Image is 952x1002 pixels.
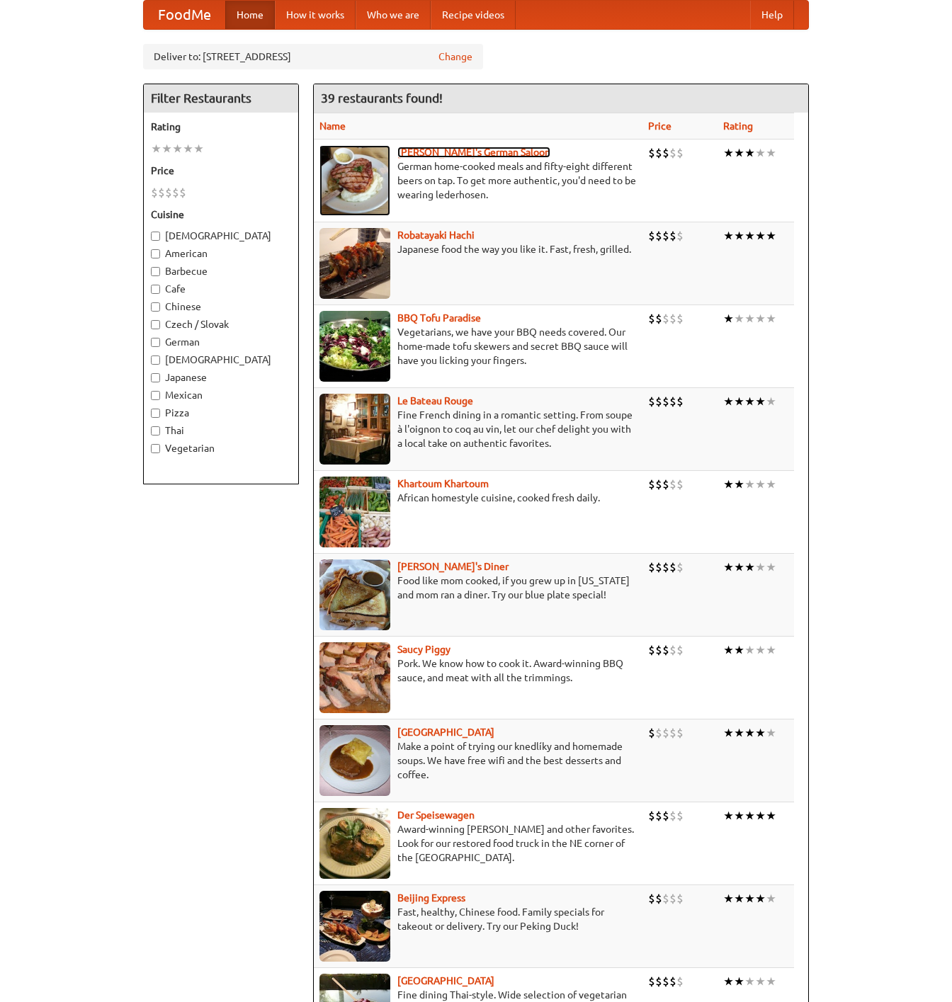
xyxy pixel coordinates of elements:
label: Barbecue [151,264,291,278]
li: ★ [755,974,766,989]
a: Der Speisewagen [397,809,475,821]
li: $ [655,559,662,575]
li: ★ [744,394,755,409]
img: esthers.jpg [319,145,390,216]
li: $ [662,642,669,658]
p: German home-cooked meals and fifty-eight different beers on tap. To get more authentic, you'd nee... [319,159,637,202]
li: $ [669,145,676,161]
label: Mexican [151,388,291,402]
li: ★ [723,394,734,409]
input: Cafe [151,285,160,294]
a: BBQ Tofu Paradise [397,312,481,324]
a: FoodMe [144,1,225,29]
li: $ [648,477,655,492]
li: ★ [723,642,734,658]
li: $ [669,311,676,326]
li: $ [655,311,662,326]
a: Name [319,120,346,132]
li: ★ [755,311,766,326]
li: $ [648,642,655,658]
li: $ [676,725,684,741]
a: Home [225,1,275,29]
li: ★ [744,228,755,244]
li: $ [662,477,669,492]
li: $ [676,477,684,492]
ng-pluralize: 39 restaurants found! [321,91,443,105]
li: ★ [755,477,766,492]
li: $ [648,311,655,326]
p: Fine French dining in a romantic setting. From soupe à l'oignon to coq au vin, let our chef delig... [319,408,637,450]
li: $ [655,642,662,658]
img: khartoum.jpg [319,477,390,547]
input: Czech / Slovak [151,320,160,329]
a: Help [750,1,794,29]
li: $ [669,808,676,824]
label: Czech / Slovak [151,317,291,331]
li: $ [158,185,165,200]
li: $ [655,228,662,244]
label: Thai [151,423,291,438]
li: $ [648,394,655,409]
li: $ [669,228,676,244]
li: $ [669,891,676,906]
li: $ [669,725,676,741]
li: $ [151,185,158,200]
li: ★ [766,891,776,906]
li: $ [179,185,186,200]
b: Robatayaki Hachi [397,229,475,241]
a: Rating [723,120,753,132]
p: Japanese food the way you like it. Fast, fresh, grilled. [319,242,637,256]
a: [PERSON_NAME]'s German Saloon [397,147,550,158]
li: ★ [734,808,744,824]
p: Make a point of trying our knedlíky and homemade soups. We have free wifi and the best desserts a... [319,739,637,782]
label: [DEMOGRAPHIC_DATA] [151,229,291,243]
a: Le Bateau Rouge [397,395,473,406]
li: ★ [723,559,734,575]
b: [PERSON_NAME]'s Diner [397,561,509,572]
li: $ [676,891,684,906]
li: $ [648,559,655,575]
input: Barbecue [151,267,160,276]
li: $ [655,808,662,824]
input: [DEMOGRAPHIC_DATA] [151,232,160,241]
a: Who we are [356,1,431,29]
h4: Filter Restaurants [144,84,298,113]
input: American [151,249,160,258]
li: ★ [755,394,766,409]
li: $ [648,891,655,906]
li: ★ [734,559,744,575]
li: $ [676,394,684,409]
a: [GEOGRAPHIC_DATA] [397,975,494,986]
a: Recipe videos [431,1,516,29]
li: $ [655,145,662,161]
label: Vegetarian [151,441,291,455]
li: ★ [744,808,755,824]
li: ★ [755,725,766,741]
li: $ [676,974,684,989]
li: ★ [723,145,734,161]
img: saucy.jpg [319,642,390,713]
li: $ [676,145,684,161]
a: How it works [275,1,356,29]
li: ★ [734,974,744,989]
li: $ [648,974,655,989]
li: $ [662,228,669,244]
li: $ [669,394,676,409]
label: Japanese [151,370,291,385]
li: $ [648,725,655,741]
img: bateaurouge.jpg [319,394,390,465]
input: German [151,338,160,347]
li: ★ [744,559,755,575]
a: Price [648,120,671,132]
p: Vegetarians, we have your BBQ needs covered. Our home-made tofu skewers and secret BBQ sauce will... [319,325,637,368]
li: ★ [744,974,755,989]
input: Mexican [151,391,160,400]
li: ★ [755,891,766,906]
li: ★ [744,477,755,492]
li: ★ [723,725,734,741]
li: $ [655,725,662,741]
h5: Price [151,164,291,178]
